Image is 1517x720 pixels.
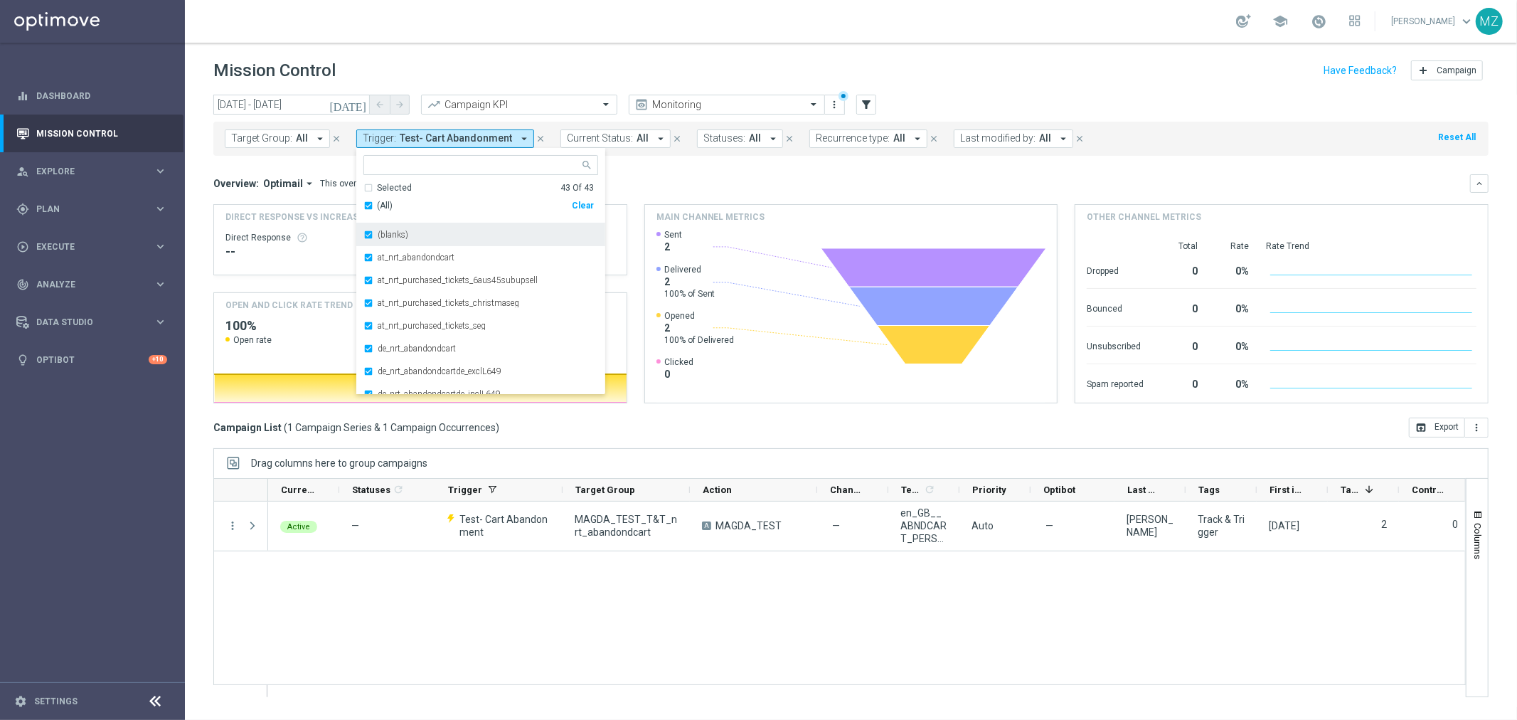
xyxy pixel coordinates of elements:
div: de_nrt_abandondcartde_inclL649 [363,383,598,406]
div: Magdalena Zazula [1127,513,1173,539]
button: close [330,131,343,147]
a: Settings [34,697,78,706]
i: settings [14,695,27,708]
label: at_nrt_purchased_tickets_seg [378,322,486,330]
label: at_nrt_purchased_tickets_christmaseg [378,299,519,307]
span: Direct Response VS Increase In Deposit Amount [225,211,454,223]
span: en_GB__ABNDCART_PERSONALISED1__NVIP_EMA_T&T_LT (html) [900,507,947,545]
i: open_in_browser [1415,422,1427,433]
span: Clicked [664,356,693,368]
span: All [749,132,761,144]
div: Rate Trend [1266,240,1476,252]
span: First in Range [1270,485,1304,495]
span: Opened [664,310,735,322]
span: — [351,520,359,531]
span: school [1272,14,1288,29]
span: Open rate [233,334,272,346]
span: Data Studio [36,318,154,327]
i: trending_up [427,97,441,112]
i: arrow_drop_down [654,132,667,145]
span: Control Customers [1412,485,1446,495]
div: Data Studio [16,316,154,329]
h1: Mission Control [213,60,336,81]
button: Target Group: All arrow_drop_down [225,129,330,148]
div: at_nrt_purchased_tickets_6aus45subupsell [363,269,598,292]
span: Channel [830,485,864,495]
span: Sent [664,229,682,240]
input: Select date range [213,95,370,115]
span: Trigger [448,485,482,495]
div: MZ [1476,8,1503,35]
ng-select: Monitoring [629,95,825,115]
div: 0 [1161,371,1198,394]
span: 100% of Sent [664,288,715,300]
button: gps_fixed Plan keyboard_arrow_right [16,203,168,215]
i: close [1075,134,1085,144]
input: Have Feedback? [1324,65,1397,75]
span: 2 [664,322,735,334]
button: close [534,131,547,147]
i: arrow_drop_down [303,177,316,190]
i: arrow_drop_down [314,132,326,145]
a: Mission Control [36,115,167,152]
span: Calculate column [922,482,935,497]
button: lightbulb Optibot +10 [16,354,168,366]
i: refresh [393,484,404,495]
h3: Overview: [213,177,259,190]
span: Statuses [352,485,390,495]
div: 43 Of 43 [560,182,594,194]
div: Execute [16,240,154,253]
button: Reset All [1437,129,1477,145]
span: — [1045,519,1053,532]
button: add Campaign [1411,60,1483,80]
div: Press SPACE to select this row. [214,502,268,551]
h2: 100% [225,317,408,334]
label: 2 [1381,518,1387,531]
span: Target Group: [231,132,292,144]
i: [DATE] [329,98,368,111]
i: arrow_forward [395,100,405,110]
label: de_nrt_abandondcartde_exclL649 [378,367,501,376]
span: Plan [36,205,154,213]
span: Delivered [664,264,715,275]
div: 0% [1215,334,1249,356]
span: Current Status [281,485,315,495]
button: Mission Control [16,128,168,139]
span: ) [496,421,499,434]
div: Dashboard [16,77,167,115]
div: track_changes Analyze keyboard_arrow_right [16,279,168,290]
span: Drag columns here to group campaigns [251,457,427,469]
button: equalizer Dashboard [16,90,168,102]
i: more_vert [829,99,841,110]
label: at_nrt_abandondcart [378,253,454,262]
i: preview [634,97,649,112]
div: Row Groups [251,457,427,469]
colored-tag: Active [280,519,317,533]
i: keyboard_arrow_right [154,315,167,329]
span: Analyze [36,280,154,289]
ng-select: Campaign KPI [421,95,617,115]
h4: Other channel metrics [1087,211,1201,223]
button: Data Studio keyboard_arrow_right [16,317,168,328]
span: 2 [664,275,715,288]
div: Total [1161,240,1198,252]
span: Explore [36,167,154,176]
div: de_nrt_abandondcartde_exclL649 [363,360,598,383]
span: 0 [664,368,693,381]
span: Statuses: [703,132,745,144]
i: more_vert [1471,422,1482,433]
div: -- [225,243,352,260]
button: person_search Explore keyboard_arrow_right [16,166,168,177]
span: Calculate column [390,482,404,497]
div: +10 [149,355,167,364]
h3: Campaign List [213,421,499,434]
span: All [1039,132,1051,144]
span: Campaign [1437,65,1476,75]
i: add [1417,65,1429,76]
span: Tags [1198,485,1220,495]
div: This overview shows data of campaigns executed via Optimail [320,177,566,190]
span: Current Status: [567,132,633,144]
div: 0% [1215,371,1249,394]
button: close [783,131,796,147]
